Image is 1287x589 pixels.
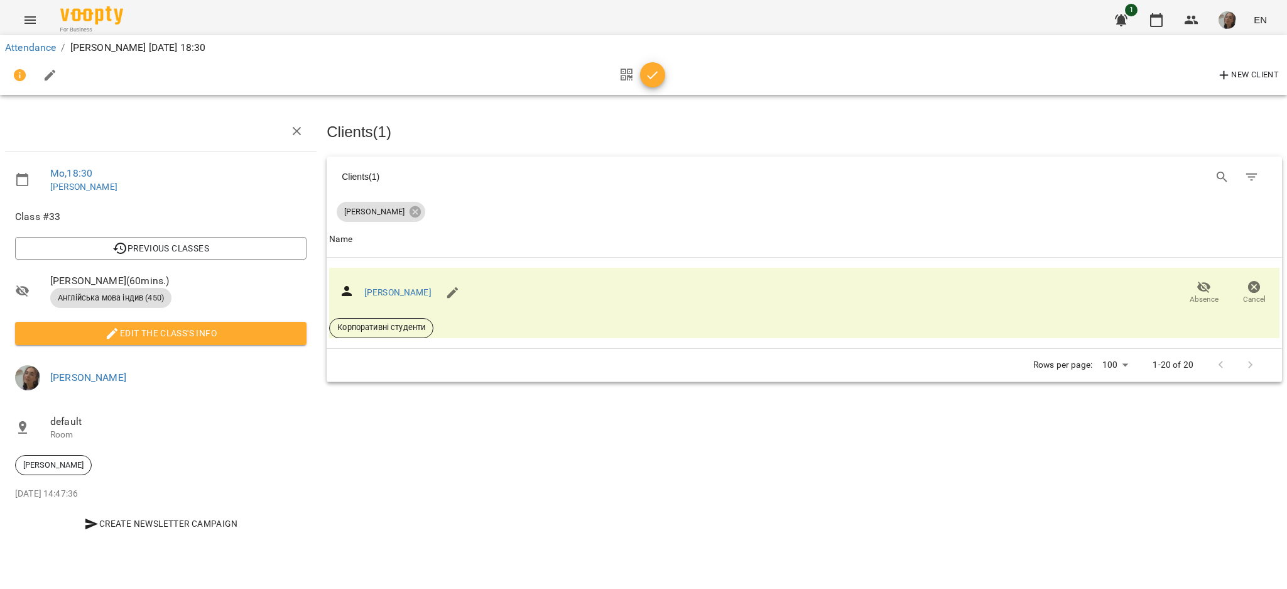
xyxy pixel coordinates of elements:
span: 1 [1125,4,1138,16]
span: New Client [1217,68,1279,83]
nav: breadcrumb [5,40,1282,55]
p: Room [50,429,307,441]
button: Filter [1237,162,1267,192]
a: [PERSON_NAME] [50,182,117,192]
a: [PERSON_NAME] [364,287,432,297]
span: [PERSON_NAME] [16,460,91,471]
h3: Clients ( 1 ) [327,124,1282,140]
span: Class #33 [15,209,307,224]
div: Sort [329,232,352,247]
button: EN [1249,8,1272,31]
button: Create Newsletter Campaign [15,512,307,535]
li: / [61,40,65,55]
img: Voopty Logo [60,6,123,25]
img: 58bf4a397342a29a09d587cea04c76fb.jpg [1219,11,1236,29]
button: Search [1207,162,1237,192]
span: Absence [1190,294,1219,305]
span: Англійська мова індив (450) [50,292,171,304]
p: 1-20 of 20 [1153,359,1193,372]
span: Корпоративні студенти [330,322,433,333]
span: Cancel [1243,294,1266,305]
div: 100 [1097,356,1132,374]
p: Rows per page: [1033,359,1092,372]
div: [PERSON_NAME] [337,202,425,222]
a: [PERSON_NAME] [50,372,126,383]
span: Previous Classes [25,241,296,256]
div: Name [329,232,352,247]
img: 58bf4a397342a29a09d587cea04c76fb.jpg [15,365,40,390]
a: Mo , 18:30 [50,167,92,179]
button: Edit the class's Info [15,322,307,344]
button: Menu [15,5,45,35]
div: Table Toolbar [327,157,1282,197]
button: Cancel [1229,275,1279,311]
div: Clients ( 1 ) [342,170,793,183]
span: [PERSON_NAME] [337,206,412,217]
a: Attendance [5,41,56,53]
span: EN [1254,13,1267,26]
button: Previous Classes [15,237,307,260]
p: [DATE] 14:47:36 [15,488,307,500]
button: Absence [1179,275,1229,311]
span: Create Newsletter Campaign [20,516,301,531]
span: default [50,414,307,429]
span: Edit the class's Info [25,326,296,341]
p: [PERSON_NAME] [DATE] 18:30 [70,40,206,55]
span: Name [329,232,1279,247]
span: For Business [60,26,123,34]
div: [PERSON_NAME] [15,455,92,475]
button: New Client [1214,65,1282,85]
span: [PERSON_NAME] ( 60 mins. ) [50,273,307,289]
